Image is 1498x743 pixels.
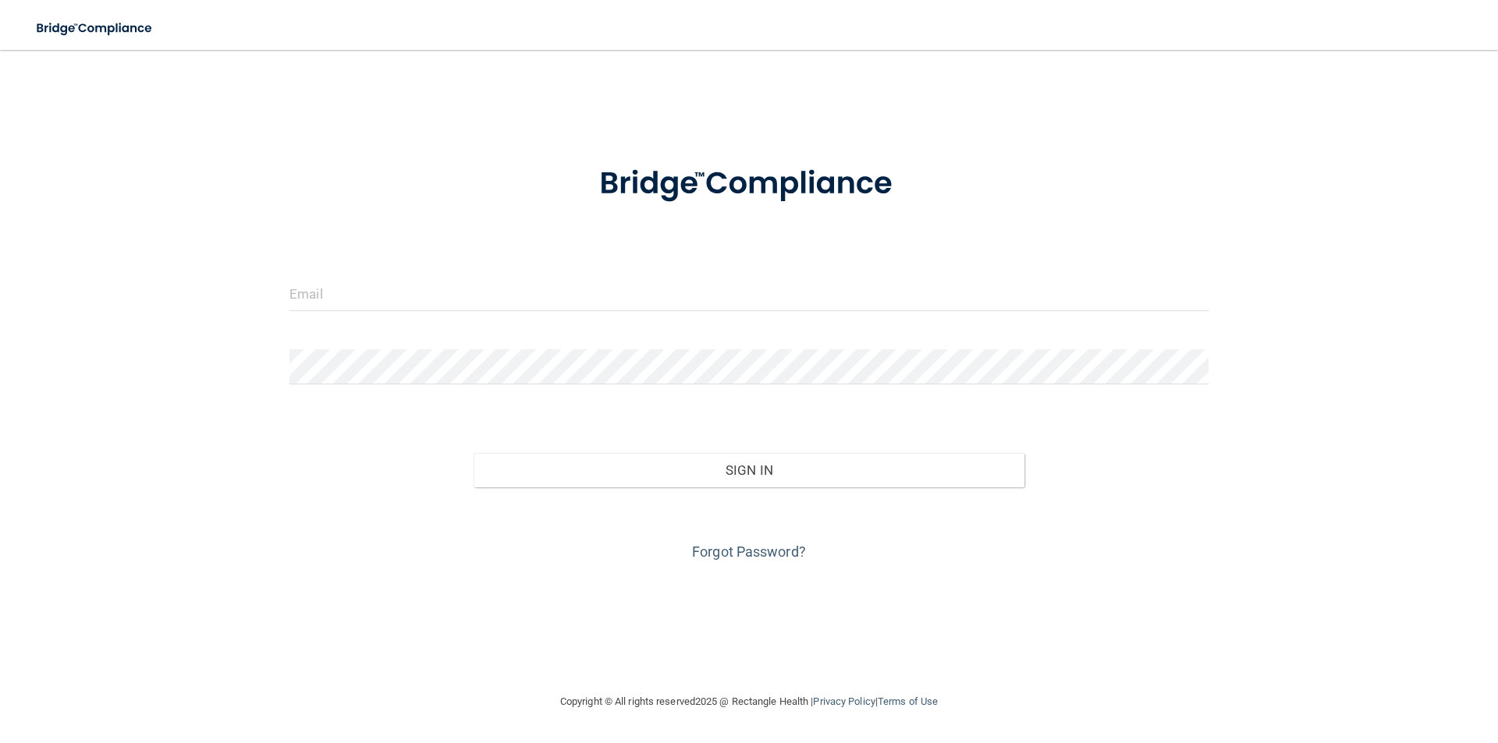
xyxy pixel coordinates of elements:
[567,143,931,225] img: bridge_compliance_login_screen.278c3ca4.svg
[878,695,938,707] a: Terms of Use
[813,695,875,707] a: Privacy Policy
[23,12,167,44] img: bridge_compliance_login_screen.278c3ca4.svg
[474,453,1025,487] button: Sign In
[464,677,1034,727] div: Copyright © All rights reserved 2025 @ Rectangle Health | |
[289,276,1209,311] input: Email
[692,543,806,560] a: Forgot Password?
